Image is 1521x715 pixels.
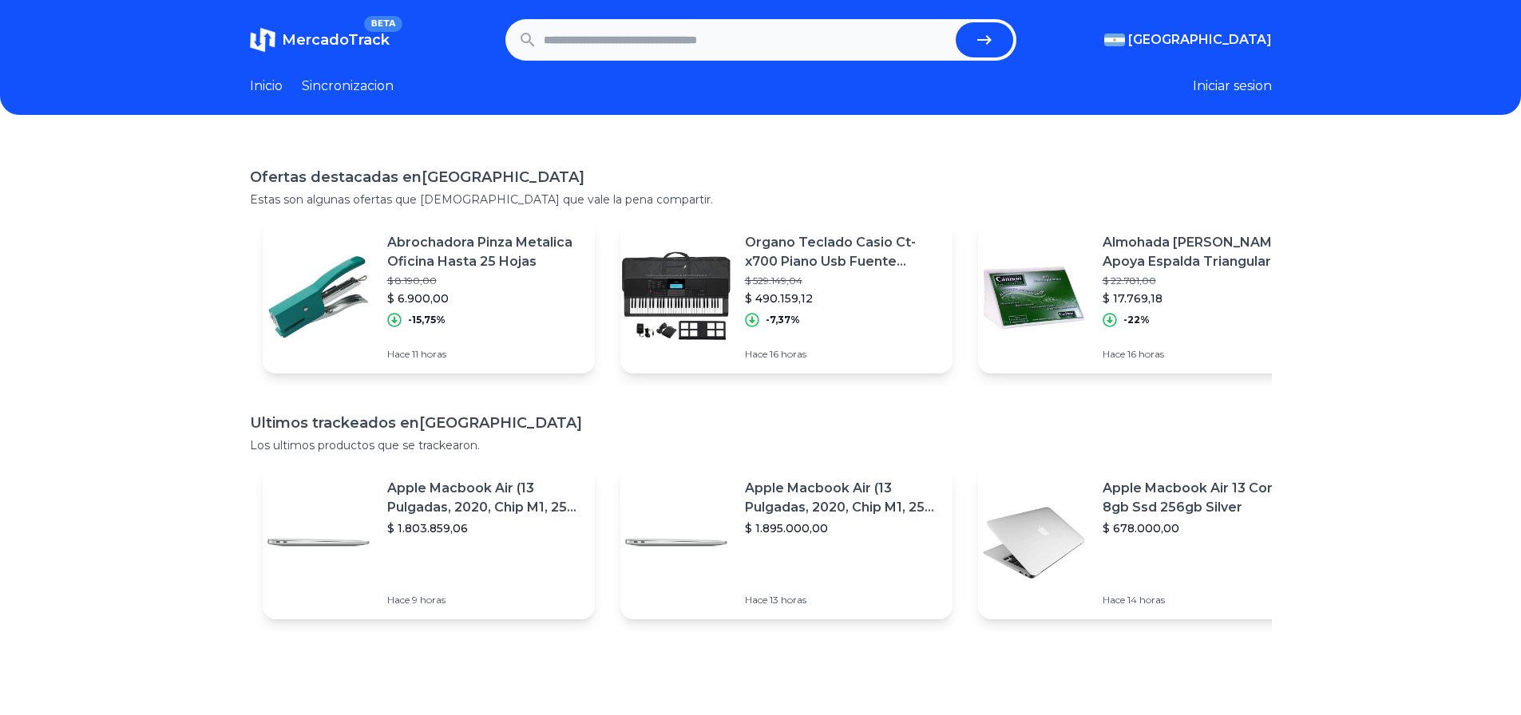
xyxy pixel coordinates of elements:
[250,192,1272,207] p: Estas son algunas ofertas que [DEMOGRAPHIC_DATA] que vale la pena compartir.
[620,466,953,619] a: Featured imageApple Macbook Air (13 Pulgadas, 2020, Chip M1, 256 Gb De Ssd, 8 Gb De Ram) - Plata$...
[620,487,732,598] img: Featured image
[978,241,1090,353] img: Featured image
[620,220,953,373] a: Featured imageOrgano Teclado Casio Ct-x700 Piano Usb Fuente Funda Pedal$ 529.149,04$ 490.159,12-7...
[387,479,582,517] p: Apple Macbook Air (13 Pulgadas, 2020, Chip M1, 256 Gb De Ssd, 8 Gb De Ram) - Plata
[302,77,394,96] a: Sincronizacion
[766,314,800,326] p: -7,37%
[1103,594,1297,606] p: Hace 14 horas
[745,275,940,287] p: $ 529.149,04
[1104,30,1272,49] button: [GEOGRAPHIC_DATA]
[978,220,1310,373] a: Featured imageAlmohada [PERSON_NAME] Apoya Espalda Triangular 50x41 Respaldo Cama Color Blanco$ 2...
[1103,479,1297,517] p: Apple Macbook Air 13 Core I5 8gb Ssd 256gb Silver
[387,275,582,287] p: $ 8.190,00
[250,412,1272,434] h1: Ultimos trackeados en [GEOGRAPHIC_DATA]
[745,479,940,517] p: Apple Macbook Air (13 Pulgadas, 2020, Chip M1, 256 Gb De Ssd, 8 Gb De Ram) - Plata
[1123,314,1150,326] p: -22%
[1103,233,1297,271] p: Almohada [PERSON_NAME] Apoya Espalda Triangular 50x41 Respaldo Cama Color Blanco
[408,314,446,326] p: -15,75%
[978,487,1090,598] img: Featured image
[1128,30,1272,49] span: [GEOGRAPHIC_DATA]
[978,466,1310,619] a: Featured imageApple Macbook Air 13 Core I5 8gb Ssd 256gb Silver$ 678.000,00Hace 14 horas
[282,31,390,49] span: MercadoTrack
[745,290,940,306] p: $ 490.159,12
[250,27,275,53] img: MercadoTrack
[250,437,1272,453] p: Los ultimos productos que se trackearon.
[364,16,402,32] span: BETA
[250,77,283,96] a: Inicio
[620,241,732,353] img: Featured image
[250,166,1272,188] h1: Ofertas destacadas en [GEOGRAPHIC_DATA]
[263,220,595,373] a: Featured imageAbrochadora Pinza Metalica Oficina Hasta 25 Hojas$ 8.190,00$ 6.900,00-15,75%Hace 11...
[250,27,390,53] a: MercadoTrackBETA
[745,594,940,606] p: Hace 13 horas
[263,487,374,598] img: Featured image
[387,290,582,306] p: $ 6.900,00
[387,594,582,606] p: Hace 9 horas
[387,348,582,361] p: Hace 11 horas
[1103,290,1297,306] p: $ 17.769,18
[1103,348,1297,361] p: Hace 16 horas
[1104,34,1125,46] img: Argentina
[263,466,595,619] a: Featured imageApple Macbook Air (13 Pulgadas, 2020, Chip M1, 256 Gb De Ssd, 8 Gb De Ram) - Plata$...
[1103,275,1297,287] p: $ 22.781,00
[263,241,374,353] img: Featured image
[745,520,940,536] p: $ 1.895.000,00
[745,233,940,271] p: Organo Teclado Casio Ct-x700 Piano Usb Fuente Funda Pedal
[745,348,940,361] p: Hace 16 horas
[387,520,582,536] p: $ 1.803.859,06
[1103,520,1297,536] p: $ 678.000,00
[387,233,582,271] p: Abrochadora Pinza Metalica Oficina Hasta 25 Hojas
[1193,77,1272,96] button: Iniciar sesion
